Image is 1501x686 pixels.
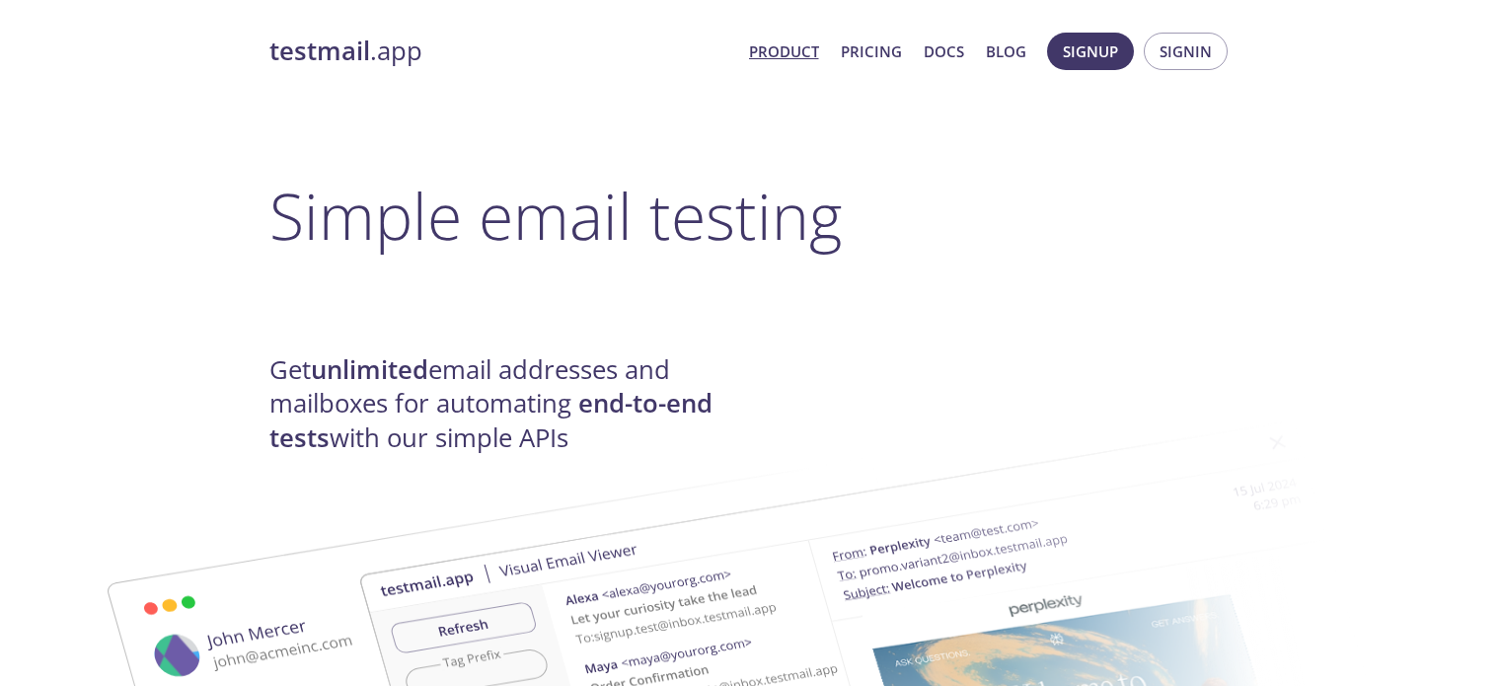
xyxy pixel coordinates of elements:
[269,34,370,68] strong: testmail
[1063,38,1118,64] span: Signup
[269,178,1233,254] h1: Simple email testing
[924,38,964,64] a: Docs
[986,38,1026,64] a: Blog
[269,353,751,455] h4: Get email addresses and mailboxes for automating with our simple APIs
[311,352,428,387] strong: unlimited
[1144,33,1228,70] button: Signin
[269,35,733,68] a: testmail.app
[1160,38,1212,64] span: Signin
[1047,33,1134,70] button: Signup
[749,38,819,64] a: Product
[841,38,902,64] a: Pricing
[269,386,713,454] strong: end-to-end tests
